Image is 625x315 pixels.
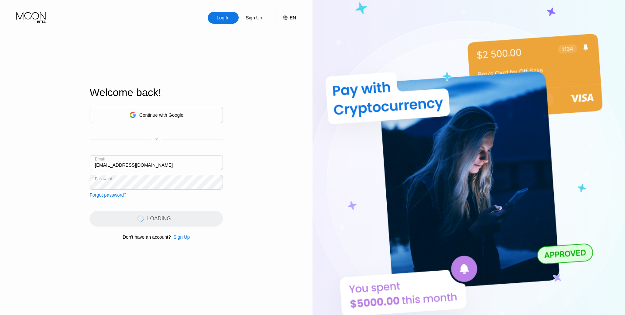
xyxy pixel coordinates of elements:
[155,137,158,141] div: or
[171,234,190,240] div: Sign Up
[173,234,190,240] div: Sign Up
[95,157,105,161] div: Email
[245,14,263,21] div: Sign Up
[90,192,126,198] div: Forgot password?
[290,15,296,20] div: EN
[95,177,112,181] div: Password
[208,12,239,24] div: Log In
[90,86,223,99] div: Welcome back!
[123,234,171,240] div: Don't have an account?
[140,112,183,118] div: Continue with Google
[239,12,269,24] div: Sign Up
[216,14,230,21] div: Log In
[276,12,296,24] div: EN
[90,107,223,123] div: Continue with Google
